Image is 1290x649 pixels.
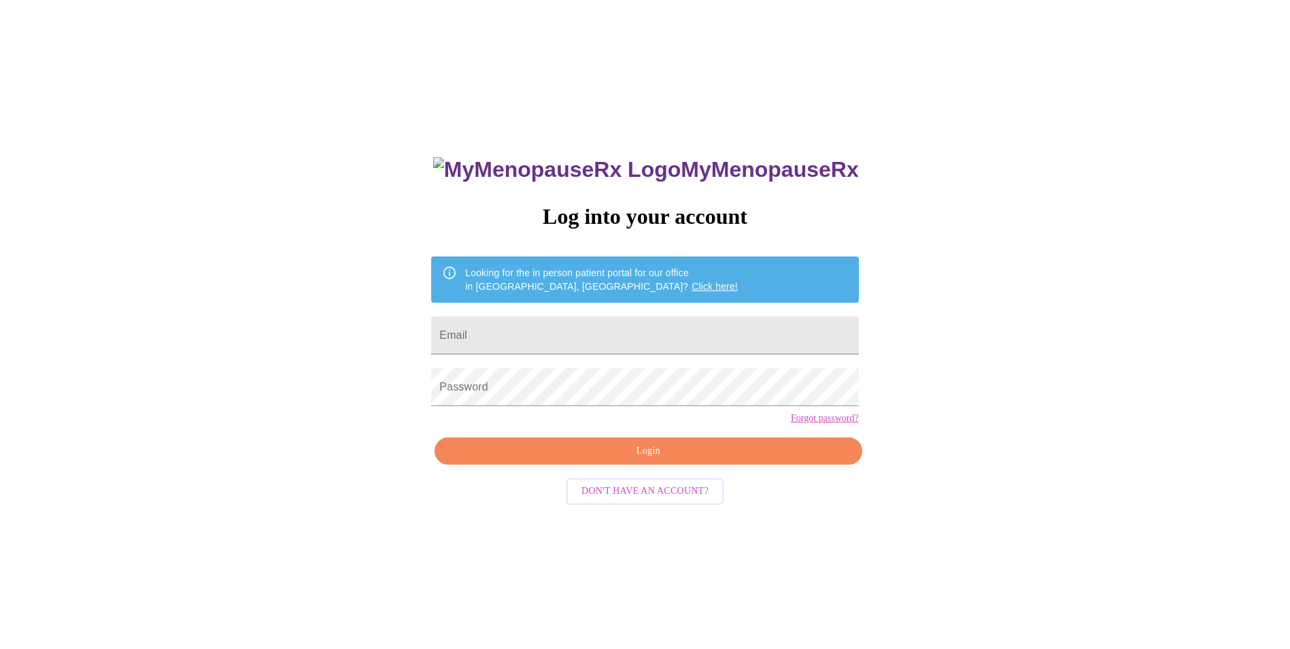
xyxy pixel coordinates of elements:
button: Don't have an account? [566,478,724,505]
a: Don't have an account? [563,484,727,496]
h3: Log into your account [431,204,858,229]
span: Don't have an account? [581,483,709,500]
a: Forgot password? [791,413,859,424]
div: Looking for the in person patient portal for our office in [GEOGRAPHIC_DATA], [GEOGRAPHIC_DATA]? [465,261,738,299]
h3: MyMenopauseRx [433,157,859,182]
span: Login [450,443,846,460]
button: Login [435,437,862,465]
a: Click here! [692,281,738,292]
img: MyMenopauseRx Logo [433,157,681,182]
